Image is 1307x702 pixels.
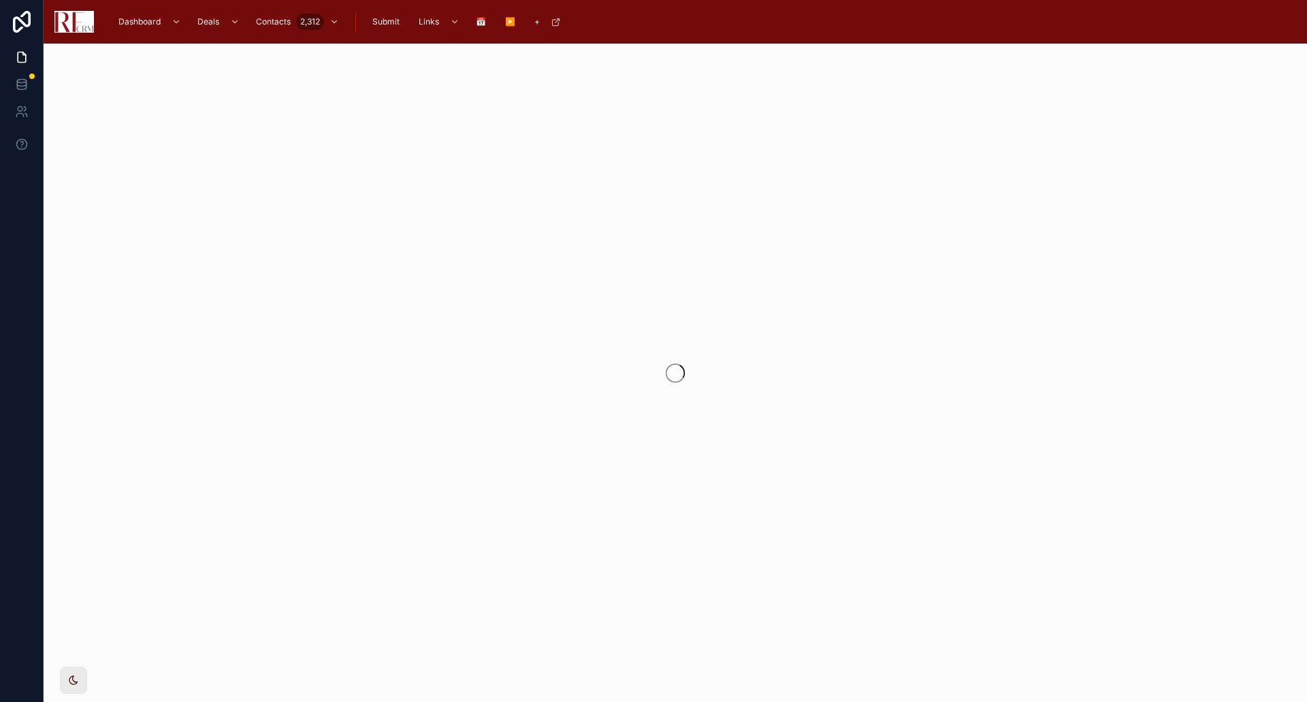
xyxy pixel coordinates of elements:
a: Deals [191,10,246,34]
span: Submit [372,16,400,27]
a: Links [412,10,466,34]
div: scrollable content [105,7,1296,37]
a: ▶️ [498,10,525,34]
span: 📅 [476,16,486,27]
span: Deals [197,16,219,27]
span: + [534,16,540,27]
span: Dashboard [118,16,161,27]
a: Submit [366,10,409,34]
span: ▶️ [505,16,515,27]
a: Dashboard [112,10,188,34]
span: Contacts [256,16,291,27]
a: Contacts2,312 [249,10,346,34]
a: + [528,10,568,34]
span: Links [419,16,439,27]
div: 2,312 [296,14,324,30]
a: 📅 [469,10,496,34]
img: App logo [54,11,94,33]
